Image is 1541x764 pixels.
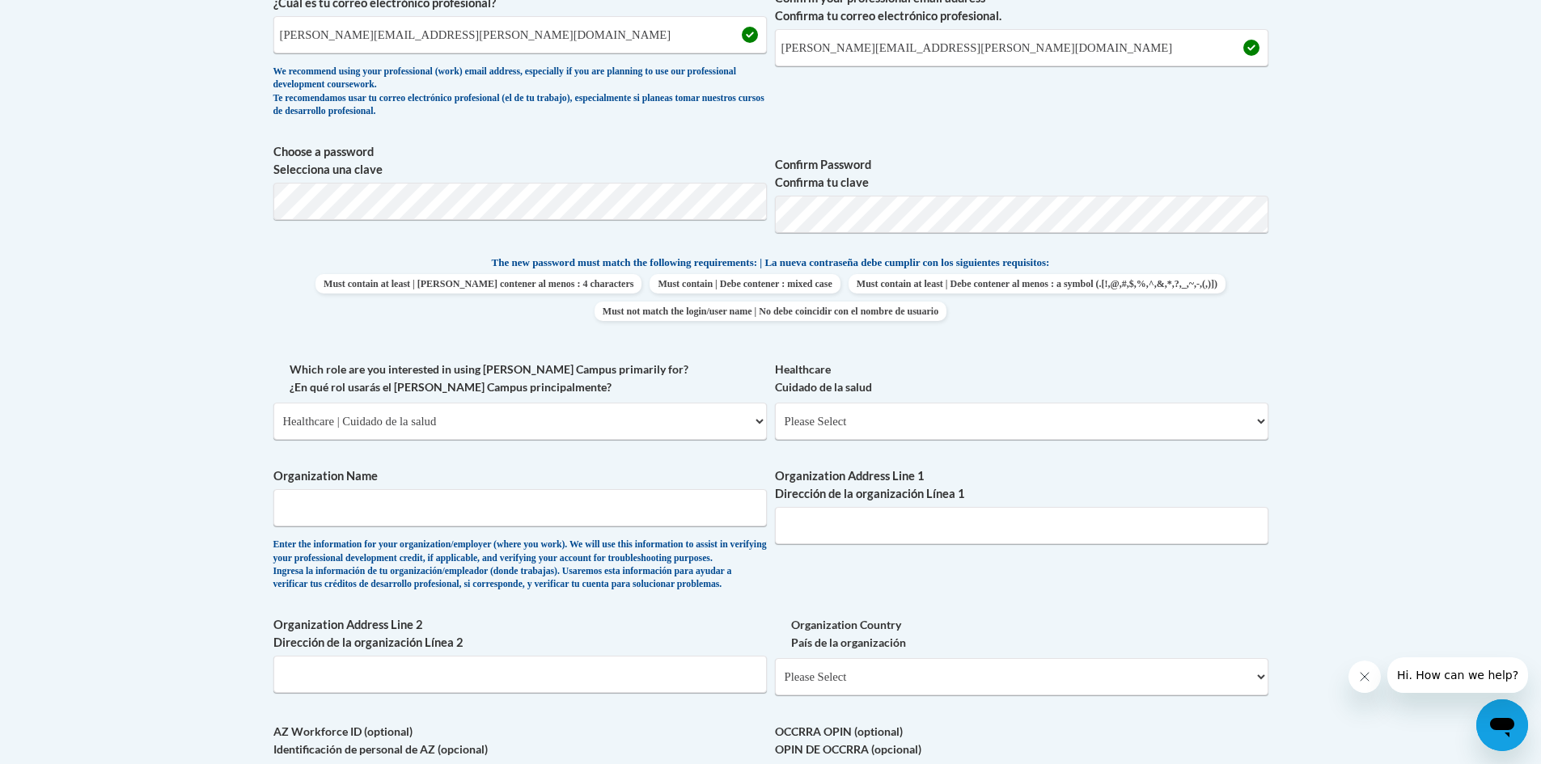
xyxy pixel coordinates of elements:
span: Must not match the login/user name | No debe coincidir con el nombre de usuario [595,302,946,321]
iframe: Close message [1348,661,1381,693]
label: AZ Workforce ID (optional) Identificación de personal de AZ (opcional) [273,723,767,758]
input: Metadata input [273,489,767,526]
label: Organization Address Line 1 Dirección de la organización Línea 1 [775,467,1268,503]
span: Must contain | Debe contener : mixed case [650,274,840,293]
input: Required [775,29,1268,66]
span: The new password must match the following requirements: | La nueva contraseña debe cumplir con lo... [492,255,1050,270]
label: Choose a password Selecciona una clave [273,143,767,179]
label: Confirm Password Confirma tu clave [775,156,1268,192]
span: Must contain at least | [PERSON_NAME] contener al menos : 4 characters [315,274,641,293]
div: We recommend using your professional (work) email address, especially if you are planning to use ... [273,65,767,119]
label: OCCRRA OPIN (optional) OPIN DE OCCRRA (opcional) [775,723,1268,758]
label: Healthcare Cuidado de la salud [775,361,1268,396]
label: Organization Name [273,467,767,485]
span: Must contain at least | Debe contener al menos : a symbol (.[!,@,#,$,%,^,&,*,?,_,~,-,(,)]) [849,274,1226,293]
input: Metadata input [273,16,767,53]
label: Which role are you interested in using [PERSON_NAME] Campus primarily for? ¿En qué rol usarás el ... [273,361,767,396]
input: Metadata input [273,656,767,693]
iframe: Button to launch messaging window [1476,699,1528,751]
input: Metadata input [775,507,1268,544]
iframe: Message from company [1387,657,1528,693]
label: Organization Country País de la organización [775,616,1268,652]
div: Enter the information for your organization/employer (where you work). We will use this informati... [273,538,767,592]
label: Organization Address Line 2 Dirección de la organización Línea 2 [273,616,767,652]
